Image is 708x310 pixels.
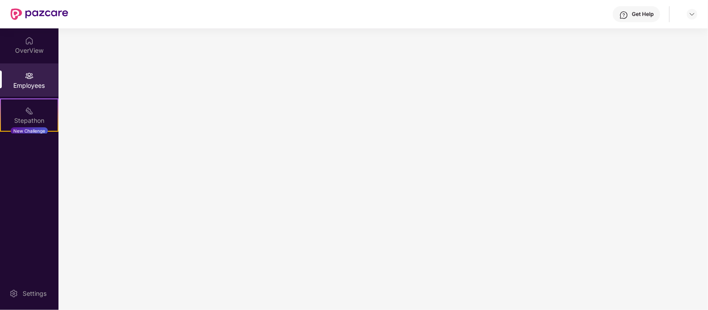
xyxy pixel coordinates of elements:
[689,11,696,18] img: svg+xml;base64,PHN2ZyBpZD0iRHJvcGRvd24tMzJ4MzIiIHhtbG5zPSJodHRwOi8vd3d3LnczLm9yZy8yMDAwL3N2ZyIgd2...
[11,8,68,20] img: New Pazcare Logo
[25,71,34,80] img: svg+xml;base64,PHN2ZyBpZD0iRW1wbG95ZWVzIiB4bWxucz0iaHR0cDovL3d3dy53My5vcmcvMjAwMC9zdmciIHdpZHRoPS...
[619,11,628,20] img: svg+xml;base64,PHN2ZyBpZD0iSGVscC0zMngzMiIgeG1sbnM9Imh0dHA6Ly93d3cudzMub3JnLzIwMDAvc3ZnIiB3aWR0aD...
[25,36,34,45] img: svg+xml;base64,PHN2ZyBpZD0iSG9tZSIgeG1sbnM9Imh0dHA6Ly93d3cudzMub3JnLzIwMDAvc3ZnIiB3aWR0aD0iMjAiIG...
[25,106,34,115] img: svg+xml;base64,PHN2ZyB4bWxucz0iaHR0cDovL3d3dy53My5vcmcvMjAwMC9zdmciIHdpZHRoPSIyMSIgaGVpZ2h0PSIyMC...
[1,116,58,125] div: Stepathon
[9,289,18,298] img: svg+xml;base64,PHN2ZyBpZD0iU2V0dGluZy0yMHgyMCIgeG1sbnM9Imh0dHA6Ly93d3cudzMub3JnLzIwMDAvc3ZnIiB3aW...
[632,11,654,18] div: Get Help
[20,289,49,298] div: Settings
[11,127,48,134] div: New Challenge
